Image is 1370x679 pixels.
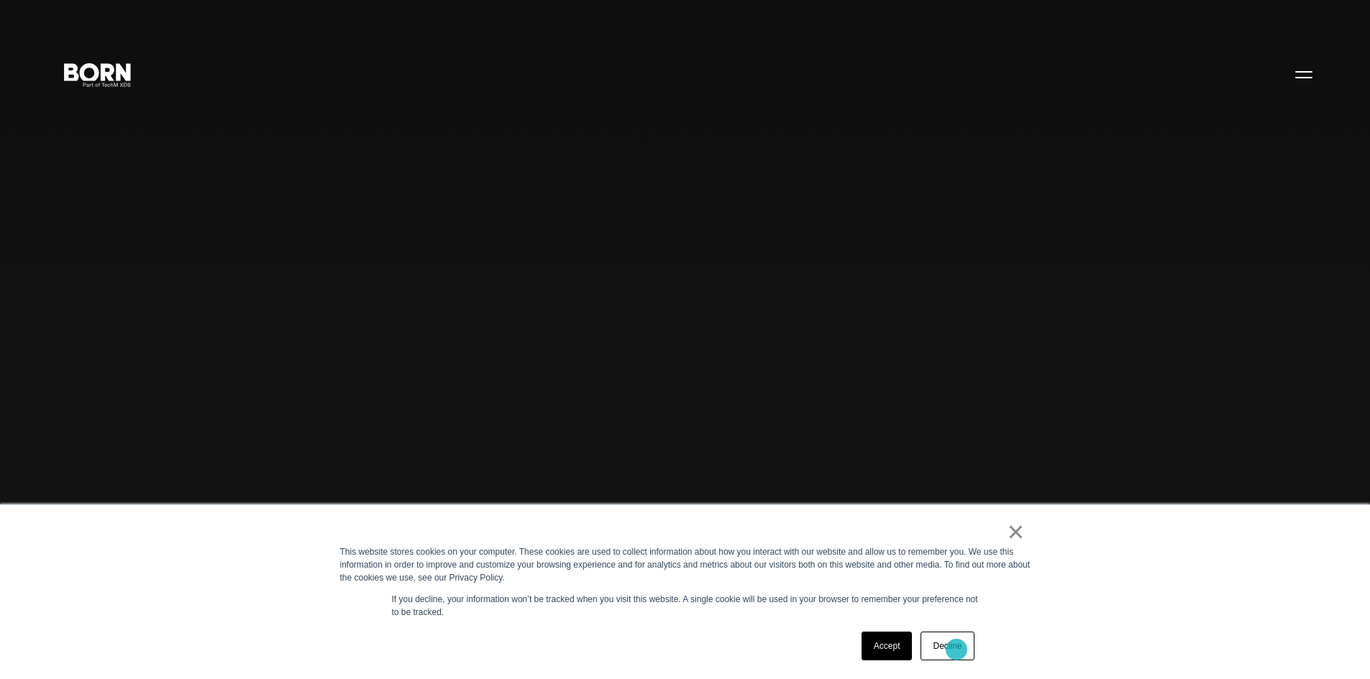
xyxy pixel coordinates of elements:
[862,632,913,660] a: Accept
[1287,59,1321,89] button: Open
[340,545,1031,584] div: This website stores cookies on your computer. These cookies are used to collect information about...
[1008,525,1025,538] a: ×
[392,593,979,619] p: If you decline, your information won’t be tracked when you visit this website. A single cookie wi...
[921,632,974,660] a: Decline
